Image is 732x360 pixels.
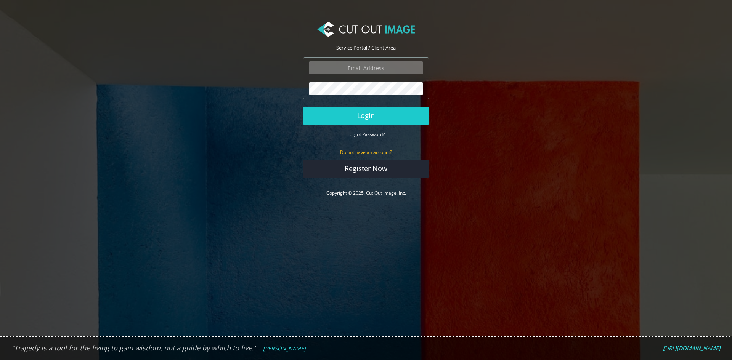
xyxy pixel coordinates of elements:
input: Email Address [309,61,423,74]
button: Login [303,107,429,125]
a: [URL][DOMAIN_NAME] [663,345,721,352]
em: -- [PERSON_NAME] [258,345,306,352]
img: Cut Out Image [317,22,415,37]
a: Register Now [303,160,429,178]
a: Forgot Password? [347,131,385,138]
em: "Tragedy is a tool for the living to gain wisdom, not a guide by which to live." [11,343,257,352]
small: Do not have an account? [340,149,392,155]
span: Service Portal / Client Area [336,44,396,51]
a: Copyright © 2025, Cut Out Image, Inc. [326,190,406,196]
